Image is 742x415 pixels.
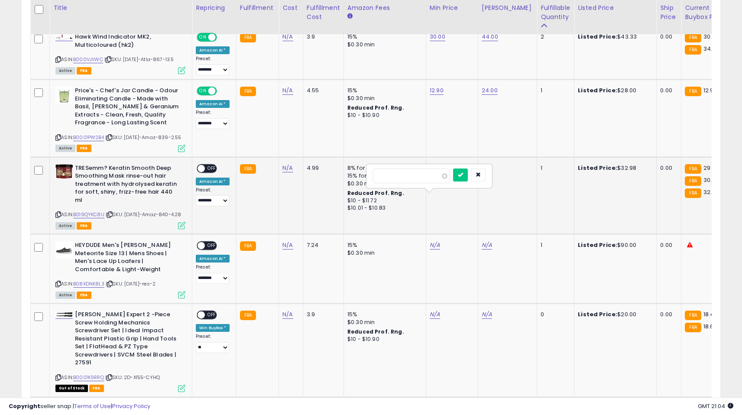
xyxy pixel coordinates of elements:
a: N/A [482,310,492,319]
span: 18.6 [703,322,714,331]
small: FBA [685,323,701,332]
small: FBA [240,33,256,42]
a: B019QYKC8U [73,211,104,218]
small: FBA [240,241,256,251]
div: $10.01 - $10.83 [347,204,419,212]
a: B0001PW2B4 [73,134,104,141]
div: Repricing [196,3,233,13]
small: FBA [685,45,701,55]
div: 8% for <= $10 [347,164,419,172]
span: OFF [205,311,219,319]
b: Hawk Wind Indicator MK2, Multicoloured (hk2) [75,33,180,51]
div: $28.00 [578,87,650,94]
div: $0.30 min [347,180,419,188]
div: $10 - $10.90 [347,112,419,119]
a: Privacy Policy [112,402,150,410]
div: Fulfillment Cost [307,3,340,22]
div: $10 - $11.72 [347,197,419,204]
div: Preset: [196,110,230,129]
div: [PERSON_NAME] [482,3,533,13]
div: $0.30 min [347,41,419,49]
a: B000VJIIWC [73,56,103,63]
div: $43.33 [578,33,650,41]
div: 1 [541,241,567,249]
small: FBA [685,164,701,174]
div: 0.00 [660,33,674,41]
span: | SKU: [DATE]-res-2 [106,280,156,287]
div: Preset: [196,56,230,75]
span: FBA [77,145,91,152]
img: 31hHLHItu6L._SL40_.jpg [55,312,73,317]
a: N/A [482,241,492,250]
span: FBA [77,292,91,299]
small: Amazon Fees. [347,13,353,20]
b: TRESemm? Keratin Smooth Deep Smoothing Mask rinse-out hair treatment with hydrolysed keratin for ... [75,164,180,207]
div: Fulfillable Quantity [541,3,570,22]
b: Reduced Prof. Rng. [347,328,404,335]
div: Min Price [430,3,474,13]
small: FBA [685,33,701,42]
div: Ship Price [660,3,677,22]
span: All listings that are currently out of stock and unavailable for purchase on Amazon [55,385,88,392]
div: 3.9 [307,311,337,318]
div: Listed Price [578,3,653,13]
small: FBA [240,87,256,96]
small: FBA [685,87,701,96]
div: Amazon AI * [196,46,230,54]
div: $90.00 [578,241,650,249]
span: 34.12 [703,45,718,53]
div: 1 [541,87,567,94]
div: Title [53,3,188,13]
div: 15% [347,241,419,249]
a: 44.00 [482,32,498,41]
div: 0.00 [660,241,674,249]
span: All listings currently available for purchase on Amazon [55,222,75,230]
b: Price's - Chef's Jar Candle - Odour Eliminating Candle - Made with Basil, [PERSON_NAME] & Geraniu... [75,87,180,129]
div: ASIN: [55,241,185,298]
div: 2 [541,33,567,41]
small: FBA [685,176,701,186]
div: Amazon AI * [196,178,230,185]
div: 15% [347,311,419,318]
div: 0.00 [660,311,674,318]
div: ASIN: [55,164,185,228]
b: [PERSON_NAME] Expert 2 -Piece Screw Holding Mechanics Screwdriver Set | Ideal Impact Resistant Pl... [75,311,180,369]
b: Listed Price: [578,86,617,94]
b: Listed Price: [578,310,617,318]
span: All listings currently available for purchase on Amazon [55,292,75,299]
a: N/A [282,241,293,250]
div: 0.00 [660,164,674,172]
div: Current Buybox Price [685,3,729,22]
a: N/A [282,86,293,95]
a: 30.00 [430,32,445,41]
a: N/A [430,241,440,250]
div: Amazon AI * [196,100,230,108]
span: All listings currently available for purchase on Amazon [55,145,75,152]
span: OFF [205,165,219,172]
span: FBA [89,385,104,392]
small: FBA [685,188,701,198]
strong: Copyright [9,402,40,410]
a: N/A [282,164,293,172]
span: | SKU: 2D-X155-CYHQ [105,374,160,381]
div: $0.30 min [347,94,419,102]
span: 12.92 [703,86,717,94]
img: 41wr4KDHZpL._SL40_.jpg [55,241,73,259]
b: Listed Price: [578,32,617,41]
span: | SKU: [DATE]-Amaz-840-4.28 [106,211,181,218]
div: 3.9 [307,33,337,41]
a: B0001K9RRQ [73,374,104,381]
div: ASIN: [55,33,185,73]
div: 7.24 [307,241,337,249]
div: Win BuyBox * [196,324,230,332]
a: N/A [282,310,293,319]
a: B08XDNK8L3 [73,280,104,288]
div: Fulfillment [240,3,275,13]
span: 2025-10-12 21:04 GMT [698,402,733,410]
a: Terms of Use [74,402,111,410]
span: OFF [216,88,230,95]
div: Preset: [196,334,230,353]
div: Preset: [196,264,230,284]
span: 30.95 [703,32,719,41]
div: 1 [541,164,567,172]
